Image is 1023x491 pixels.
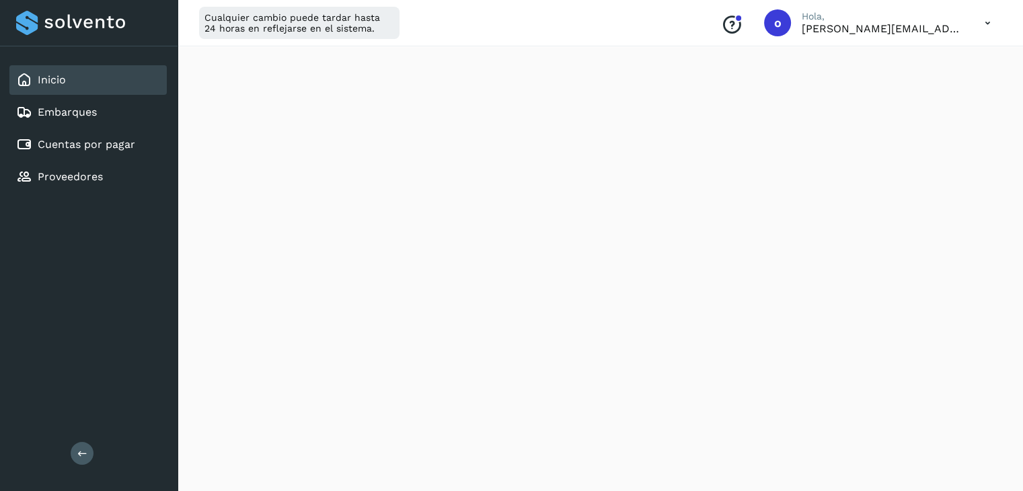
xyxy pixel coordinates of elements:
[38,73,66,86] a: Inicio
[802,22,963,35] p: obed.perez@clcsolutions.com.mx
[38,106,97,118] a: Embarques
[38,170,103,183] a: Proveedores
[9,98,167,127] div: Embarques
[38,138,135,151] a: Cuentas por pagar
[802,11,963,22] p: Hola,
[9,162,167,192] div: Proveedores
[9,130,167,159] div: Cuentas por pagar
[9,65,167,95] div: Inicio
[199,7,400,39] div: Cualquier cambio puede tardar hasta 24 horas en reflejarse en el sistema.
